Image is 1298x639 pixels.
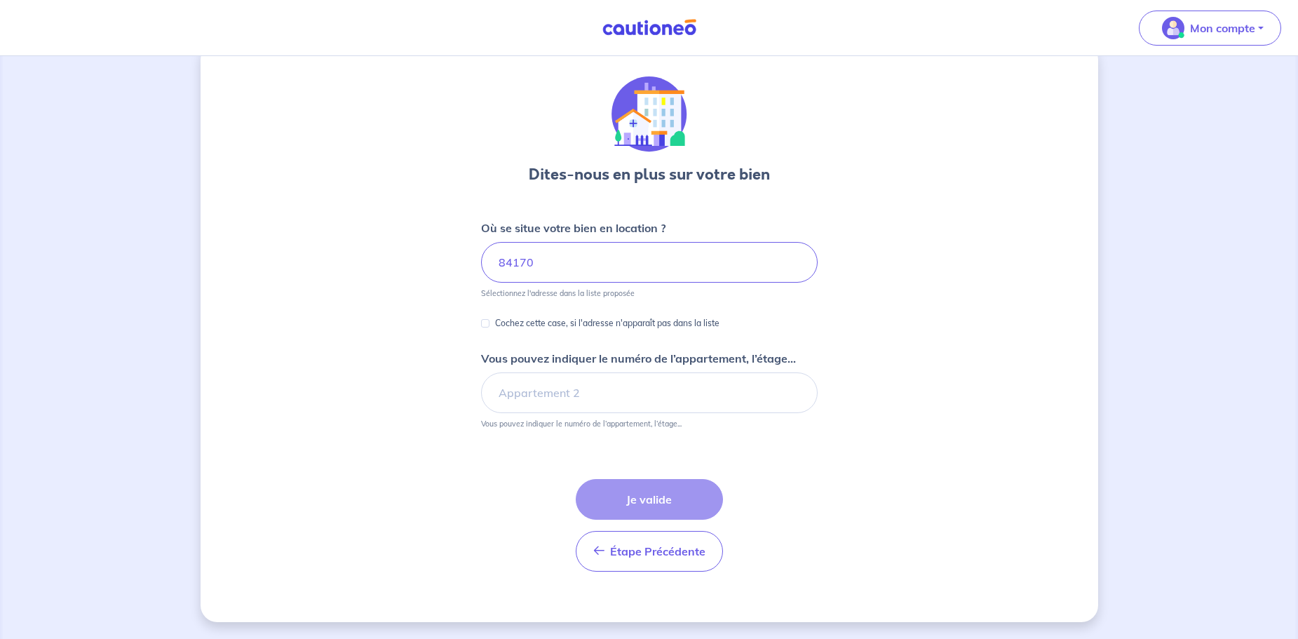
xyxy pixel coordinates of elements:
[495,315,719,332] p: Cochez cette case, si l'adresse n'apparaît pas dans la liste
[610,544,705,558] span: Étape Précédente
[1162,17,1184,39] img: illu_account_valid_menu.svg
[529,163,770,186] h3: Dites-nous en plus sur votre bien
[481,350,796,367] p: Vous pouvez indiquer le numéro de l’appartement, l’étage...
[1139,11,1281,46] button: illu_account_valid_menu.svgMon compte
[481,372,818,413] input: Appartement 2
[481,220,665,236] p: Où se situe votre bien en location ?
[576,531,723,572] button: Étape Précédente
[481,419,682,429] p: Vous pouvez indiquer le numéro de l’appartement, l’étage...
[481,288,635,298] p: Sélectionnez l'adresse dans la liste proposée
[481,242,818,283] input: 2 rue de paris, 59000 lille
[597,19,702,36] img: Cautioneo
[1190,20,1255,36] p: Mon compte
[611,76,687,152] img: illu_houses.svg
